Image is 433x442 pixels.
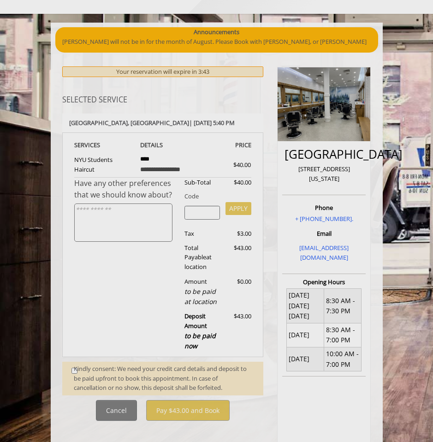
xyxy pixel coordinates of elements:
[74,140,133,150] th: SERVICE
[74,178,178,201] div: Have any other preferences that we should know about?
[128,119,189,127] span: , [GEOGRAPHIC_DATA]
[178,277,227,307] div: Amount
[74,150,133,177] td: NYU Students Haircut
[69,119,235,127] b: [GEOGRAPHIC_DATA] | [DATE] 5:40 PM
[227,311,251,351] div: $43.00
[194,27,239,37] b: Announcements
[282,279,366,285] h3: Opening Hours
[184,331,216,350] span: to be paid now
[62,96,264,104] h3: SELECTED SERVICE
[324,347,362,371] td: 10:00 AM - 7:00 PM
[62,37,371,47] p: [PERSON_NAME] will not be in for the month of August. Please Book with [PERSON_NAME], or [PERSON_...
[295,215,353,223] a: + [PHONE_NUMBER].
[184,287,220,307] div: to be paid at location
[178,178,227,187] div: Sub-Total
[184,312,216,350] b: Deposit Amount
[227,277,251,307] div: $0.00
[227,229,251,239] div: $3.00
[97,141,100,149] span: S
[285,204,363,211] h3: Phone
[287,347,324,371] td: [DATE]
[225,202,251,215] button: APPLY
[324,323,362,347] td: 8:30 AM - 7:00 PM
[96,400,137,421] button: Cancel
[178,229,227,239] div: Tax
[324,289,362,323] td: 8:30 AM - 7:30 PM
[299,244,349,262] a: [EMAIL_ADDRESS][DOMAIN_NAME]
[178,243,227,272] div: Total Payable
[62,66,264,77] div: Your reservation will expire in 3:43
[285,164,363,184] p: [STREET_ADDRESS][US_STATE]
[287,323,324,347] td: [DATE]
[227,178,251,187] div: $40.00
[74,364,254,393] div: Kindly consent: We need your credit card details and deposit to be paid upfront to book this appo...
[222,160,251,170] div: $40.00
[192,140,251,150] th: PRICE
[285,230,363,237] h3: Email
[178,191,251,201] div: Code
[146,400,230,421] button: Pay $43.00 and Book
[227,243,251,272] div: $43.00
[133,140,192,150] th: DETAILS
[287,289,324,323] td: [DATE] [DATE] [DATE]
[285,148,363,161] h2: [GEOGRAPHIC_DATA]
